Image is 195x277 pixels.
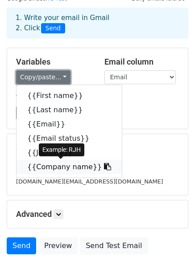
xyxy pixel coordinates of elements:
[39,143,84,156] div: Example: RJH
[7,237,36,254] a: Send
[41,23,65,34] span: Send
[17,131,122,146] a: {{Email status}}
[9,13,186,33] div: 1. Write your email in Gmail 2. Click
[17,117,122,131] a: {{Email}}
[17,160,122,174] a: {{Company name}}
[17,146,122,160] a: {{Job title}}
[38,237,78,254] a: Preview
[17,103,122,117] a: {{Last name}}
[16,70,71,84] a: Copy/paste...
[80,237,148,254] a: Send Test Email
[17,89,122,103] a: {{First name}}
[16,57,91,67] h5: Variables
[104,57,179,67] h5: Email column
[150,234,195,277] iframe: Chat Widget
[16,178,163,185] small: [DOMAIN_NAME][EMAIL_ADDRESS][DOMAIN_NAME]
[16,209,179,219] h5: Advanced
